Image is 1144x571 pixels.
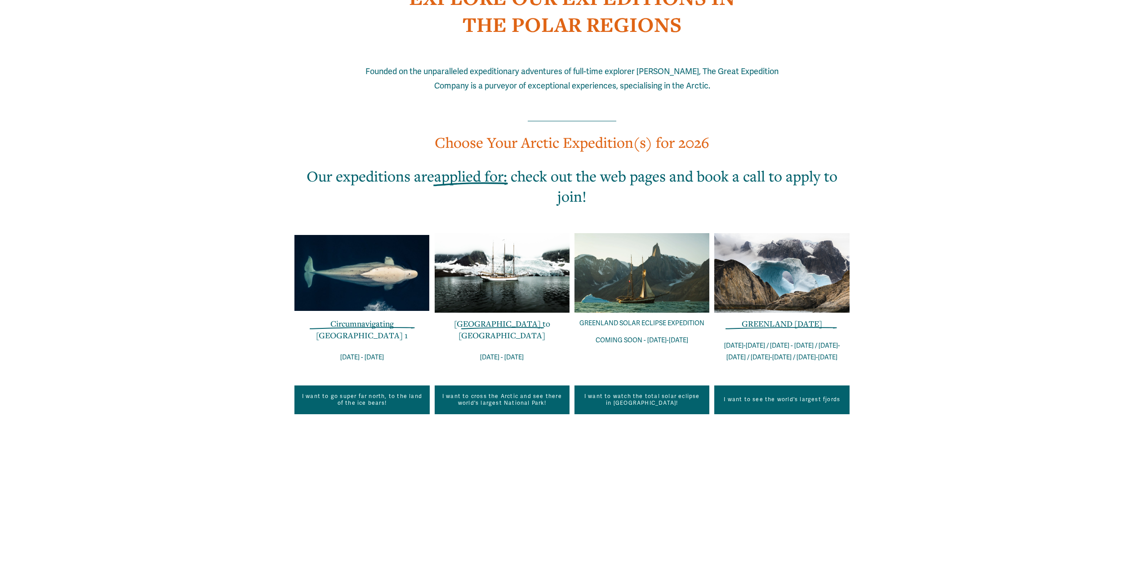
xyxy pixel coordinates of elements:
[294,166,850,206] h2: Our expeditions are : check out the web pages and book a call to apply to join!
[434,166,503,186] span: applied for
[714,385,849,414] a: I want to see the world's largest fjords
[742,318,822,329] span: GREENLAND [DATE]
[435,133,709,152] span: Choose Your Arctic Expedition(s) for 2026
[435,385,570,414] a: I want to cross the Arctic and see there world's largest National Park!
[454,318,550,341] a: [GEOGRAPHIC_DATA] to [GEOGRAPHIC_DATA]
[365,66,780,91] span: Founded on the unparalleled expeditionary adventures of full-time explorer [PERSON_NAME], The Gre...
[316,318,408,341] a: Circumnavigating [GEOGRAPHIC_DATA] 1
[714,340,849,363] p: [DATE]-[DATE] / [DATE] - [DATE] / [DATE]-[DATE] / [DATE]-[DATE] / [DATE]-[DATE]
[294,352,429,363] p: [DATE] - [DATE]
[294,385,429,414] a: I want to go super far north, to the land of the ice bears!
[574,318,709,329] p: GREENLAND SOLAR ECLIPSE EXPEDITION
[574,385,709,414] a: I want to watch the total solar eclipse in [GEOGRAPHIC_DATA]!
[435,352,570,363] p: [DATE] - [DATE]
[574,335,709,346] p: COMING SOON - [DATE]-[DATE]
